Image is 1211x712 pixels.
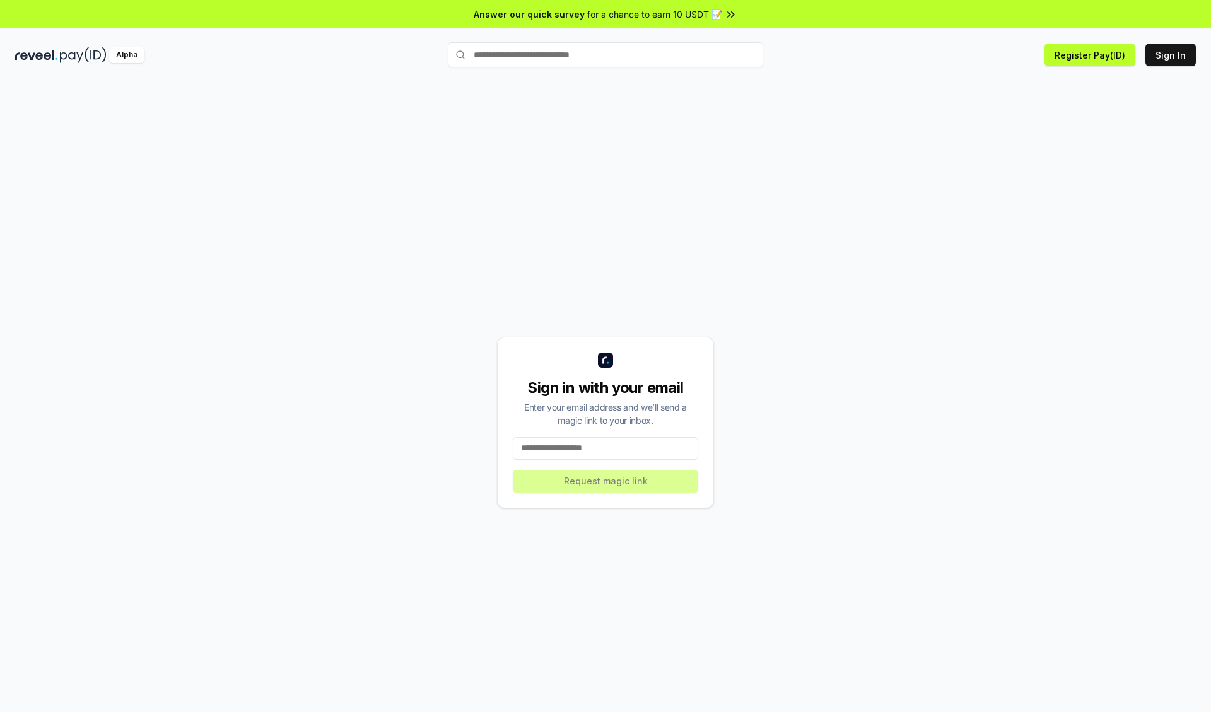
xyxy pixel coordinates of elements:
span: for a chance to earn 10 USDT 📝 [587,8,722,21]
button: Register Pay(ID) [1044,44,1135,66]
div: Enter your email address and we’ll send a magic link to your inbox. [513,400,698,427]
img: reveel_dark [15,47,57,63]
div: Alpha [109,47,144,63]
img: logo_small [598,353,613,368]
div: Sign in with your email [513,378,698,398]
button: Sign In [1145,44,1196,66]
img: pay_id [60,47,107,63]
span: Answer our quick survey [474,8,585,21]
